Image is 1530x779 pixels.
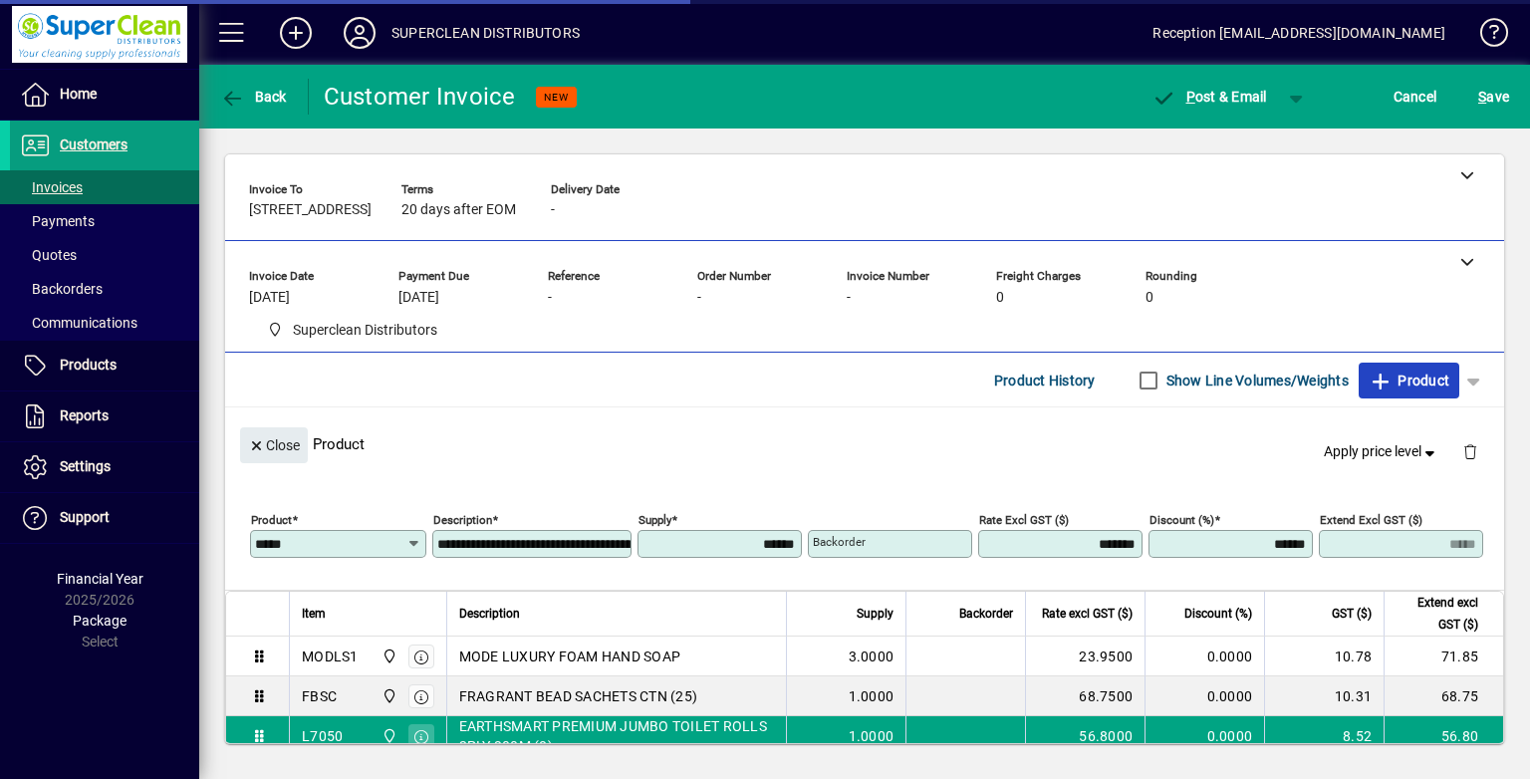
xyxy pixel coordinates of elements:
span: Settings [60,458,111,474]
td: 68.75 [1384,676,1503,716]
span: 1.0000 [849,726,894,746]
span: Description [459,603,520,625]
span: Supply [857,603,893,625]
span: EARTHSMART PREMIUM JUMBO TOILET ROLLS 2PLY 300M (8) [459,716,775,756]
span: Customers [60,136,127,152]
mat-label: Product [251,513,292,527]
a: Communications [10,306,199,340]
mat-label: Discount (%) [1149,513,1214,527]
span: 1.0000 [849,686,894,706]
span: Backorder [959,603,1013,625]
span: 20 days after EOM [401,202,516,218]
span: Rate excl GST ($) [1042,603,1133,625]
a: Knowledge Base [1465,4,1505,69]
span: - [551,202,555,218]
button: Profile [328,15,391,51]
span: NEW [544,91,569,104]
app-page-header-button: Back [199,79,309,115]
span: Cancel [1394,81,1437,113]
span: FRAGRANT BEAD SACHETS CTN (25) [459,686,698,706]
button: Back [215,79,292,115]
app-page-header-button: Delete [1446,442,1494,460]
span: Home [60,86,97,102]
td: 0.0000 [1145,716,1264,756]
span: [STREET_ADDRESS] [249,202,372,218]
label: Show Line Volumes/Weights [1162,371,1349,390]
span: [DATE] [398,290,439,306]
button: Delete [1446,427,1494,475]
span: GST ($) [1332,603,1372,625]
span: 0 [996,290,1004,306]
mat-label: Supply [638,513,671,527]
td: 0.0000 [1145,637,1264,676]
span: Payments [20,213,95,229]
span: 3.0000 [849,647,894,666]
span: Apply price level [1324,441,1439,462]
span: S [1478,89,1486,105]
button: Add [264,15,328,51]
span: Backorders [20,281,103,297]
app-page-header-button: Close [235,435,313,453]
td: 0.0000 [1145,676,1264,716]
span: Superclean Distributors [377,646,399,667]
span: Close [248,429,300,462]
span: - [697,290,701,306]
div: 23.9500 [1038,647,1133,666]
td: 71.85 [1384,637,1503,676]
div: Customer Invoice [324,81,516,113]
a: Quotes [10,238,199,272]
span: Quotes [20,247,77,263]
span: Discount (%) [1184,603,1252,625]
div: SUPERCLEAN DISTRIBUTORS [391,17,580,49]
button: Apply price level [1316,434,1447,470]
button: Post & Email [1142,79,1277,115]
span: Reports [60,407,109,423]
span: 0 [1146,290,1153,306]
span: [DATE] [249,290,290,306]
span: ost & Email [1151,89,1267,105]
a: Products [10,341,199,390]
span: Product [1369,365,1449,396]
div: MODLS1 [302,647,359,666]
div: Product [225,407,1504,480]
span: Superclean Distributors [377,725,399,747]
span: Support [60,509,110,525]
button: Close [240,427,308,463]
span: P [1186,89,1195,105]
a: Payments [10,204,199,238]
span: Item [302,603,326,625]
mat-label: Rate excl GST ($) [979,513,1069,527]
mat-label: Description [433,513,492,527]
button: Product History [986,363,1104,398]
mat-label: Extend excl GST ($) [1320,513,1422,527]
span: Products [60,357,117,373]
div: 56.8000 [1038,726,1133,746]
span: Superclean Distributors [293,320,437,341]
span: Package [73,613,127,629]
td: 10.31 [1264,676,1384,716]
a: Home [10,70,199,120]
mat-label: Backorder [813,535,866,549]
span: Superclean Distributors [377,685,399,707]
button: Save [1473,79,1514,115]
button: Cancel [1389,79,1442,115]
a: Settings [10,442,199,492]
a: Backorders [10,272,199,306]
span: Product History [994,365,1096,396]
div: FBSC [302,686,337,706]
div: 68.7500 [1038,686,1133,706]
span: Extend excl GST ($) [1397,592,1478,636]
span: Communications [20,315,137,331]
span: ave [1478,81,1509,113]
span: - [847,290,851,306]
td: 56.80 [1384,716,1503,756]
span: Financial Year [57,571,143,587]
span: Invoices [20,179,83,195]
span: Superclean Distributors [259,318,445,343]
span: Back [220,89,287,105]
span: - [548,290,552,306]
a: Support [10,493,199,543]
a: Invoices [10,170,199,204]
div: Reception [EMAIL_ADDRESS][DOMAIN_NAME] [1152,17,1445,49]
td: 10.78 [1264,637,1384,676]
